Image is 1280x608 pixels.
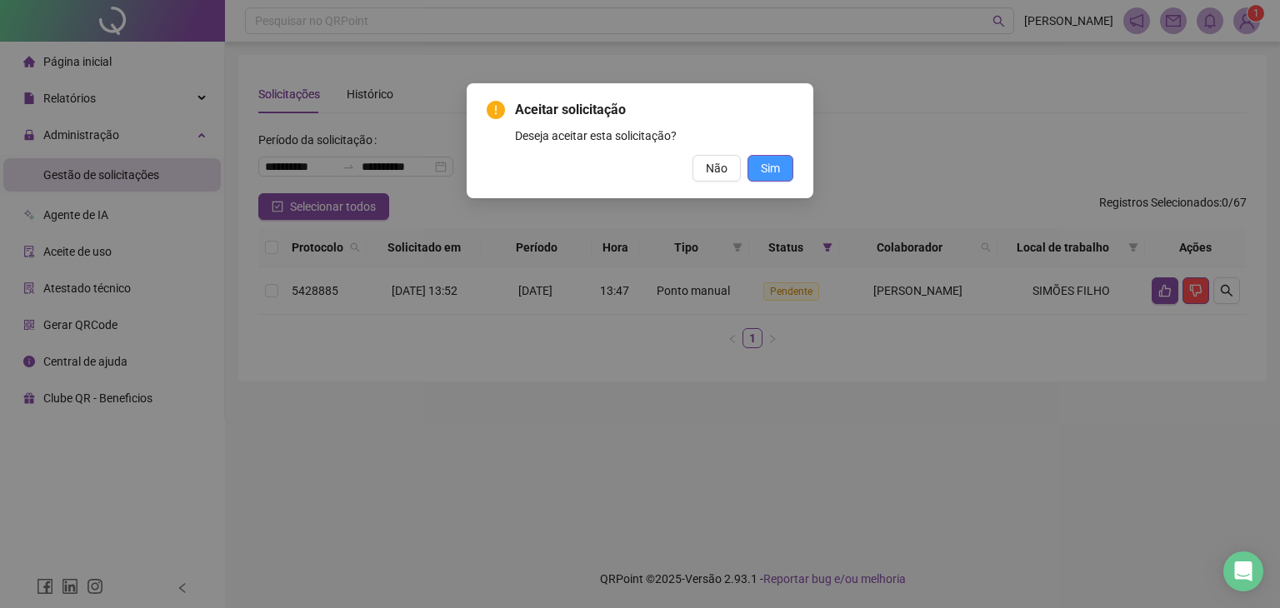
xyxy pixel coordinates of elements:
span: Não [706,159,727,177]
div: Deseja aceitar esta solicitação? [515,127,793,145]
span: Sim [761,159,780,177]
span: exclamation-circle [487,101,505,119]
button: Não [692,155,741,182]
span: Aceitar solicitação [515,100,793,120]
div: Open Intercom Messenger [1223,551,1263,591]
button: Sim [747,155,793,182]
